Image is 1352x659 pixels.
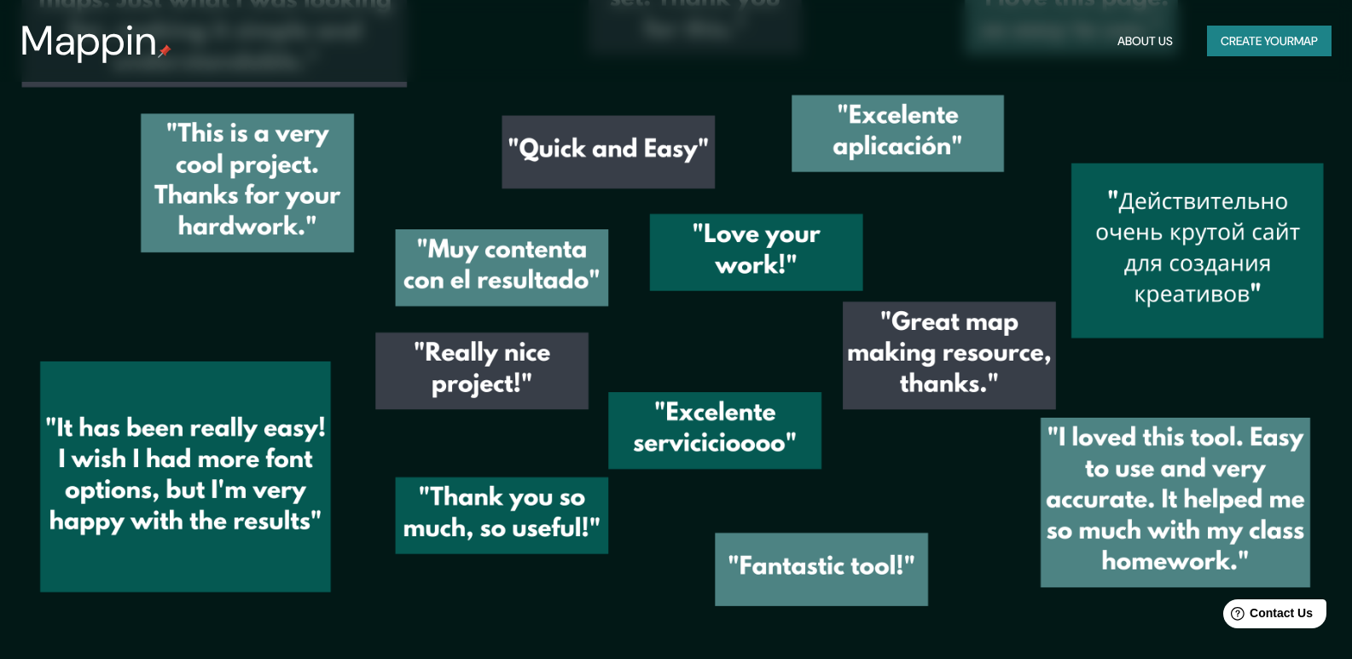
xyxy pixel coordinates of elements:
iframe: Help widget launcher [1200,593,1333,640]
img: mappin-pin [158,44,171,58]
button: About Us [1111,26,1180,57]
h3: Mappin [20,17,158,65]
button: Create yourmap [1207,26,1332,57]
